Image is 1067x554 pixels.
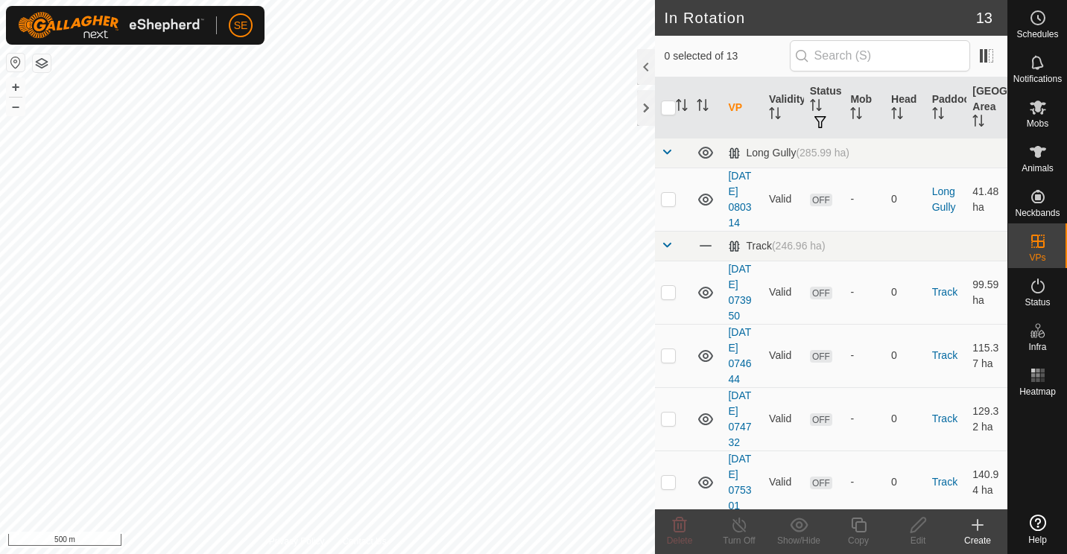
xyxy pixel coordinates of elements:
[810,101,822,113] p-sorticon: Activate to sort
[1019,387,1056,396] span: Heatmap
[269,535,325,548] a: Privacy Policy
[769,534,829,547] div: Show/Hide
[763,261,804,324] td: Valid
[850,474,879,490] div: -
[932,413,957,424] a: Track
[1022,164,1054,173] span: Animals
[33,54,51,72] button: Map Layers
[1025,298,1050,307] span: Status
[763,168,804,231] td: Valid
[804,77,845,138] th: Status
[728,389,751,448] a: [DATE] 074732
[1028,535,1047,544] span: Help
[885,387,926,450] td: 0
[1016,30,1058,39] span: Schedules
[763,77,804,138] th: Validity
[722,77,763,138] th: VP
[932,109,944,121] p-sorticon: Activate to sort
[891,109,903,121] p-sorticon: Activate to sort
[697,101,709,113] p-sorticon: Activate to sort
[885,77,926,138] th: Head
[342,535,386,548] a: Contact Us
[926,77,967,138] th: Paddock
[850,109,862,121] p-sorticon: Activate to sort
[932,349,957,361] a: Track
[664,9,975,27] h2: In Rotation
[728,453,751,512] a: [DATE] 075301
[810,413,832,426] span: OFF
[976,7,992,29] span: 13
[772,240,826,252] span: (246.96 ha)
[850,191,879,207] div: -
[829,534,888,547] div: Copy
[966,168,1007,231] td: 41.48 ha
[18,12,204,39] img: Gallagher Logo
[888,534,948,547] div: Edit
[664,48,789,64] span: 0 selected of 13
[966,324,1007,387] td: 115.37 ha
[966,387,1007,450] td: 129.32 ha
[709,534,769,547] div: Turn Off
[234,18,248,34] span: SE
[796,147,849,159] span: (285.99 ha)
[763,324,804,387] td: Valid
[728,170,751,229] a: [DATE] 080314
[932,185,956,213] a: Long Gully
[810,350,832,363] span: OFF
[850,348,879,363] div: -
[769,109,781,121] p-sorticon: Activate to sort
[966,261,1007,324] td: 99.59 ha
[1027,119,1048,128] span: Mobs
[932,476,957,488] a: Track
[810,477,832,489] span: OFF
[885,261,926,324] td: 0
[1028,343,1046,351] span: Infra
[972,117,984,129] p-sorticon: Activate to sort
[885,168,926,231] td: 0
[932,286,957,298] a: Track
[948,534,1007,547] div: Create
[728,326,751,385] a: [DATE] 074644
[728,147,849,159] div: Long Gully
[844,77,885,138] th: Mob
[728,263,751,322] a: [DATE] 073950
[966,77,1007,138] th: [GEOGRAPHIC_DATA] Area
[790,40,970,71] input: Search (S)
[676,101,688,113] p-sorticon: Activate to sort
[850,411,879,427] div: -
[885,324,926,387] td: 0
[728,240,825,252] div: Track
[7,54,25,71] button: Reset Map
[667,535,693,546] span: Delete
[966,450,1007,514] td: 140.94 ha
[7,78,25,96] button: +
[1013,74,1062,83] span: Notifications
[1015,208,1060,217] span: Neckbands
[1008,509,1067,550] a: Help
[1029,253,1045,262] span: VPs
[763,387,804,450] td: Valid
[810,194,832,206] span: OFF
[810,287,832,299] span: OFF
[885,450,926,514] td: 0
[763,450,804,514] td: Valid
[850,284,879,300] div: -
[7,98,25,115] button: –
